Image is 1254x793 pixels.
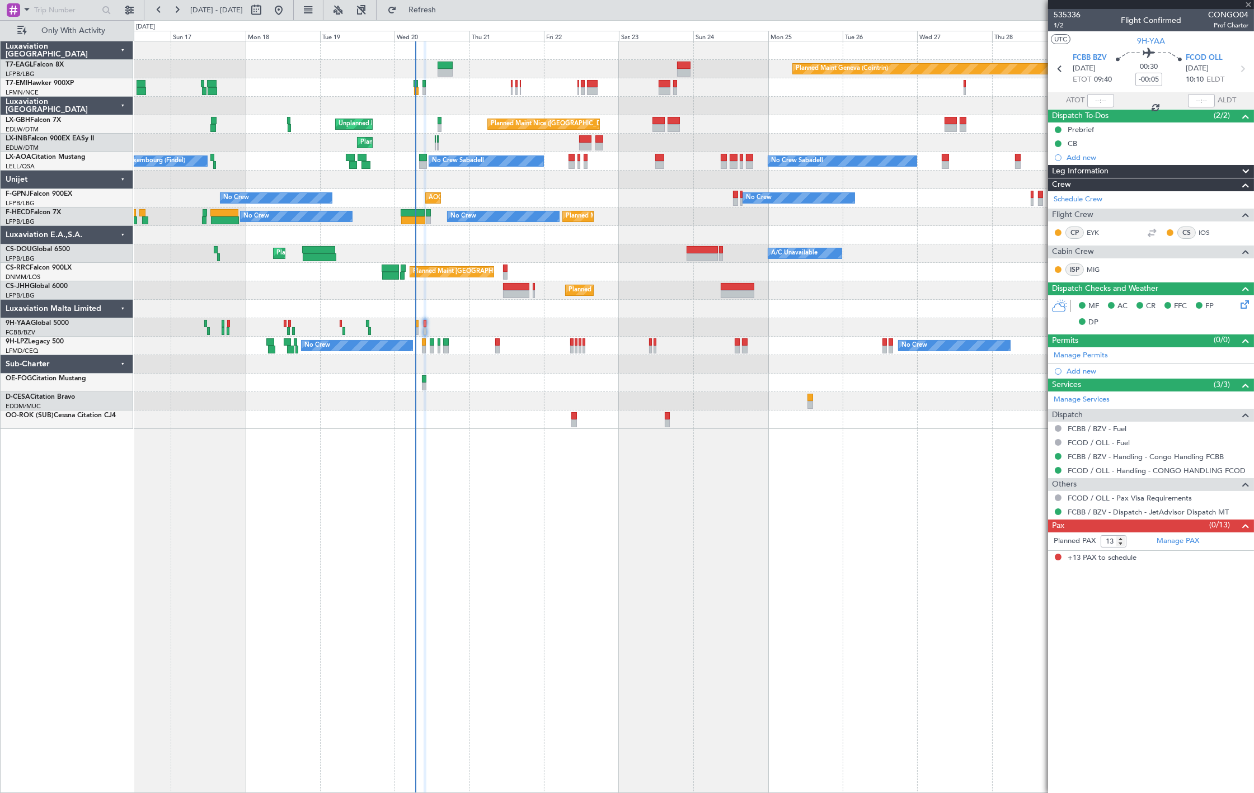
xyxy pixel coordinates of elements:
span: 9H-LPZ [6,338,28,345]
span: F-HECD [6,209,30,216]
div: Flight Confirmed [1121,15,1181,27]
a: FCBB/BZV [6,328,35,337]
span: 1/2 [1054,21,1081,30]
div: Add new [1067,366,1248,376]
input: Trip Number [34,2,98,18]
span: LX-AOA [6,154,31,161]
span: 09:40 [1094,74,1112,86]
span: 9H-YAA [6,320,31,327]
span: OE-FOG [6,375,32,382]
a: LFPB/LBG [6,254,35,263]
span: Only With Activity [29,27,118,35]
span: Pref Charter [1208,21,1248,30]
a: OE-FOGCitation Mustang [6,375,86,382]
a: FCBB / BZV - Fuel [1068,424,1126,433]
a: T7-EMIHawker 900XP [6,80,74,87]
span: CS-JHH [6,283,30,290]
a: LX-GBHFalcon 7X [6,117,61,124]
div: No Crew Sabadell [432,153,484,169]
a: LFPB/LBG [6,291,35,300]
span: Flight Crew [1052,209,1093,221]
a: EDDM/MUC [6,402,41,410]
div: [DATE] [136,22,155,32]
div: Planned Maint Geneva (Cointrin) [796,60,888,77]
span: [DATE] [1186,63,1209,74]
span: MF [1088,301,1099,312]
span: F-GPNJ [6,191,30,197]
div: No Crew [223,190,249,206]
div: Fri 22 [544,31,618,41]
span: FCBB BZV [1073,53,1107,64]
div: Tue 19 [320,31,394,41]
span: ELDT [1206,74,1224,86]
a: DNMM/LOS [6,273,40,281]
span: ALDT [1218,95,1236,106]
span: ATOT [1066,95,1084,106]
span: +13 PAX to schedule [1068,553,1136,564]
div: Add new [1067,153,1248,162]
span: T7-EMI [6,80,27,87]
a: LX-INBFalcon 900EX EASy II [6,135,94,142]
a: Manage PAX [1157,536,1199,547]
span: Permits [1052,334,1078,347]
a: LFPB/LBG [6,218,35,226]
a: LX-AOACitation Mustang [6,154,86,161]
div: Planned Maint Nice ([GEOGRAPHIC_DATA]) [491,116,616,133]
span: CONGO04 [1208,9,1248,21]
a: FCOD / OLL - Handling - CONGO HANDLING FCOD [1068,466,1246,475]
a: EDLW/DTM [6,125,39,134]
a: Manage Permits [1054,350,1108,361]
a: F-GPNJFalcon 900EX [6,191,72,197]
div: Wed 20 [394,31,469,41]
span: 00:30 [1140,62,1158,73]
a: FCBB / BZV - Handling - Congo Handling FCBB [1068,452,1224,461]
div: Tue 26 [843,31,917,41]
a: T7-EAGLFalcon 8X [6,62,64,68]
a: LFPB/LBG [6,199,35,207]
div: ISP [1065,263,1084,276]
div: No Crew [450,208,476,225]
span: CS-RRC [6,265,30,271]
div: Thu 28 [992,31,1067,41]
div: No Crew [901,337,927,354]
div: Sun 24 [693,31,768,41]
span: (3/3) [1214,379,1230,390]
span: Leg Information [1052,165,1109,178]
div: Planned Maint [GEOGRAPHIC_DATA] ([GEOGRAPHIC_DATA]) [566,208,742,225]
span: 535336 [1054,9,1081,21]
a: MIG [1087,265,1112,275]
button: Refresh [382,1,449,19]
a: FCOD / OLL - Fuel [1068,438,1130,447]
a: CS-RRCFalcon 900LX [6,265,72,271]
div: CP [1065,226,1084,239]
button: Only With Activity [12,22,121,40]
span: 10:10 [1186,74,1204,86]
div: No Crew Luxembourg (Findel) [99,153,185,169]
div: AOG Maint Hyères ([GEOGRAPHIC_DATA]-[GEOGRAPHIC_DATA]) [429,190,618,206]
span: Pax [1052,520,1064,532]
span: Dispatch To-Dos [1052,110,1109,122]
div: Sat 23 [619,31,693,41]
a: 9H-LPZLegacy 500 [6,338,64,345]
span: CR [1146,301,1156,312]
span: FP [1205,301,1214,312]
div: Planned Maint [GEOGRAPHIC_DATA] ([GEOGRAPHIC_DATA]) [413,263,589,280]
span: Others [1052,478,1077,491]
span: [DATE] - [DATE] [190,5,243,15]
span: Cabin Crew [1052,246,1094,258]
a: LELL/QSA [6,162,35,171]
a: LFPB/LBG [6,70,35,78]
div: Planned Maint [GEOGRAPHIC_DATA] ([GEOGRAPHIC_DATA]) [276,245,453,262]
span: 9H-YAA [1137,35,1165,47]
span: D-CESA [6,394,30,400]
span: ETOT [1073,74,1091,86]
a: FCBB / BZV - Dispatch - JetAdvisor Dispatch MT [1068,507,1229,517]
label: Planned PAX [1054,536,1096,547]
div: No Crew [243,208,269,225]
a: OO-ROK (SUB)Cessna Citation CJ4 [6,412,116,419]
a: IOS [1199,228,1224,238]
span: (0/0) [1214,334,1230,346]
div: CS [1177,226,1196,239]
span: Dispatch Checks and Weather [1052,282,1158,295]
a: F-HECDFalcon 7X [6,209,61,216]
